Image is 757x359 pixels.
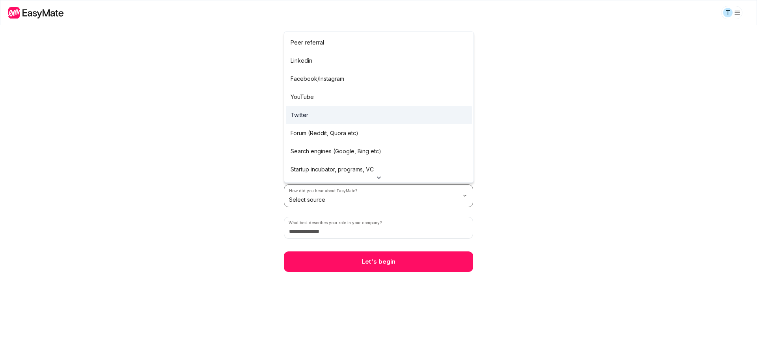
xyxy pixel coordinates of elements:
p: Facebook/Instagram [291,74,344,83]
p: Twitter [291,111,308,119]
p: Startup incubator, programs, VC [291,165,374,174]
p: Linkedin [291,56,312,65]
p: Search engines (Google, Bing etc) [291,147,381,156]
p: Peer referral [291,38,324,47]
p: YouTube [291,93,314,101]
p: Forum (Reddit, Quora etc) [291,129,358,138]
